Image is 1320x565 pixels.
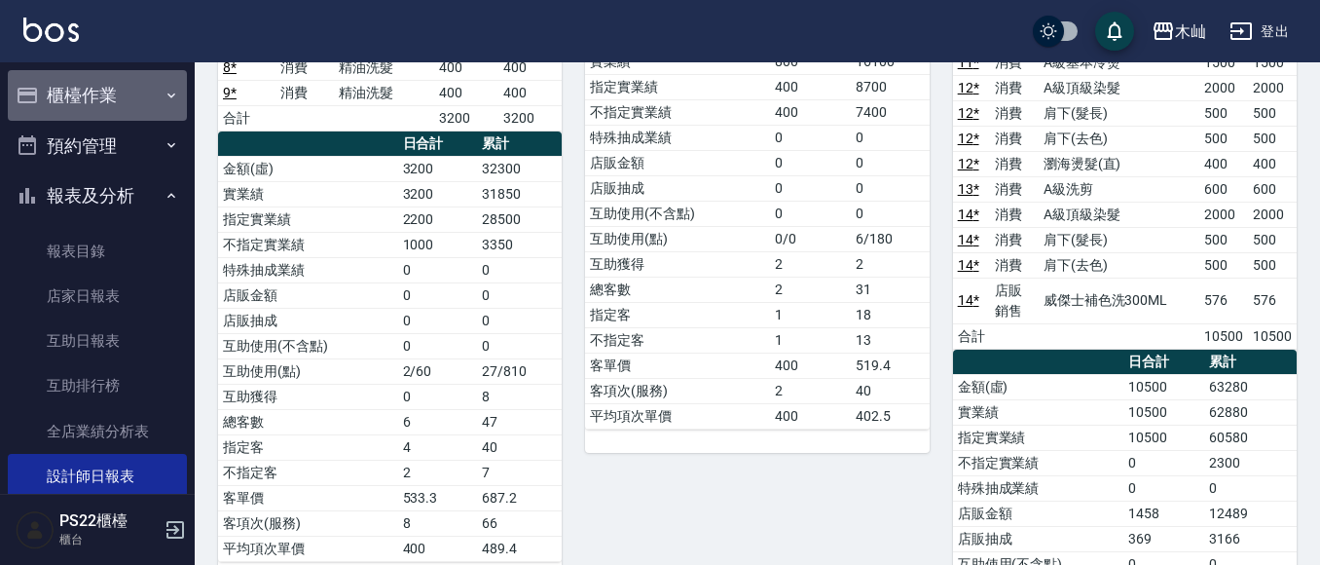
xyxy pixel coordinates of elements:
td: 32300 [477,156,562,181]
td: 實業績 [953,399,1123,425]
td: 66 [477,510,562,536]
td: 1 [770,302,852,327]
td: 600 [1248,176,1297,202]
th: 累計 [1204,350,1297,375]
td: 27/810 [477,358,562,384]
td: 7400 [851,99,929,125]
td: 400 [498,55,563,80]
td: 肩下(髮長) [1039,227,1200,252]
td: 40 [851,378,929,403]
td: 0 [398,282,477,308]
button: 登出 [1222,14,1297,50]
td: A級頂級染髮 [1039,202,1200,227]
button: save [1095,12,1134,51]
td: 指定實業績 [218,207,398,232]
td: 500 [1248,227,1297,252]
td: 500 [1199,100,1248,126]
td: 客單價 [218,485,398,510]
td: 肩下(髮長) [1039,100,1200,126]
td: 互助使用(不含點) [585,201,770,226]
td: 1458 [1123,501,1204,526]
td: 10500 [1123,399,1204,425]
td: 消費 [990,50,1039,75]
td: 12489 [1204,501,1297,526]
td: 消費 [990,126,1039,151]
td: 1500 [1199,50,1248,75]
td: 7 [477,460,562,485]
td: 400 [770,353,852,378]
td: 2 [851,251,929,277]
td: 10500 [1123,374,1204,399]
td: 互助使用(不含點) [218,333,398,358]
td: 2200 [398,207,477,232]
p: 櫃台 [59,531,159,548]
td: 精油洗髮 [334,80,434,105]
td: 消費 [990,100,1039,126]
td: 500 [1248,126,1297,151]
td: 0 [477,308,562,333]
td: 60580 [1204,425,1297,450]
td: 0 [398,333,477,358]
td: 肩下(去色) [1039,126,1200,151]
td: 40 [477,434,562,460]
td: 500 [1248,252,1297,278]
td: 客項次(服務) [218,510,398,536]
td: 533.3 [398,485,477,510]
td: 10500 [1248,323,1297,349]
td: 10500 [1123,425,1204,450]
td: 合計 [953,323,990,349]
td: 金額(虛) [953,374,1123,399]
td: 金額(虛) [218,156,398,181]
td: 0 [851,150,929,175]
td: 瀏海燙髮(直) [1039,151,1200,176]
td: 指定客 [585,302,770,327]
td: A級洗剪 [1039,176,1200,202]
td: 0 [851,201,929,226]
td: 400 [434,55,498,80]
td: 1 [770,327,852,353]
td: 0 [398,384,477,409]
td: 400 [1248,151,1297,176]
td: 8 [398,510,477,536]
th: 累計 [477,132,562,157]
td: 店販銷售 [990,278,1039,323]
td: 消費 [990,151,1039,176]
td: 63280 [1204,374,1297,399]
td: 消費 [275,80,333,105]
td: 特殊抽成業績 [585,125,770,150]
td: 13 [851,327,929,353]
td: 6 [398,409,477,434]
td: 3200 [398,181,477,207]
td: 519.4 [851,353,929,378]
td: 400 [770,99,852,125]
button: 報表及分析 [8,170,187,221]
td: 店販抽成 [585,175,770,201]
button: 預約管理 [8,121,187,171]
td: 47 [477,409,562,434]
td: 合計 [218,105,275,131]
td: 400 [770,74,852,99]
td: 31850 [477,181,562,207]
th: 日合計 [1123,350,1204,375]
td: 2300 [1204,450,1297,475]
td: 消費 [275,55,333,80]
img: Person [16,510,55,549]
td: 2 [770,277,852,302]
button: 櫃檯作業 [8,70,187,121]
td: 指定實業績 [585,74,770,99]
td: 0 [1123,450,1204,475]
td: 10500 [1199,323,1248,349]
td: 3166 [1204,526,1297,551]
td: 2/60 [398,358,477,384]
td: 威傑士補色洗300ML [1039,278,1200,323]
td: 18 [851,302,929,327]
td: 400 [498,80,563,105]
td: 402.5 [851,403,929,429]
td: A級基本冷燙 [1039,50,1200,75]
button: 木屾 [1144,12,1214,52]
td: 0 [770,125,852,150]
td: 互助獲得 [218,384,398,409]
td: 指定實業績 [953,425,1123,450]
td: 3200 [434,105,498,131]
td: 總客數 [218,409,398,434]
